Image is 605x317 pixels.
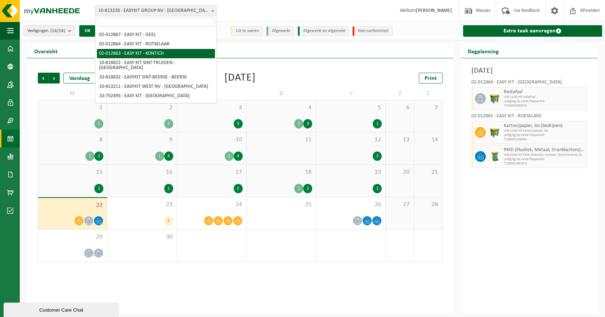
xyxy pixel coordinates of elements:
div: 1 [294,184,303,193]
div: 3 [234,119,243,128]
li: Uit te voeren [230,26,263,36]
div: 1 [85,151,94,161]
span: T250001995831 [504,104,585,108]
div: [DATE] [224,73,256,83]
li: 02-012864 - EASY KIT - ROTSELAAR [97,40,215,49]
li: 10-752495 - EASY KIT - [GEOGRAPHIC_DATA] [97,91,215,101]
span: 15 [42,168,103,176]
span: Karton/papier, los (bedrijven) [504,123,585,129]
span: 26 [320,201,382,209]
span: WB-1100-HP karton/papier, los [504,129,585,133]
div: 1 [373,119,382,128]
span: 14 [418,136,439,144]
td: Z [386,87,414,100]
img: WB-0240-HPE-GN-51 [489,151,500,162]
span: 12 [320,136,382,144]
div: 5 [164,216,173,226]
span: 25 [250,201,312,209]
div: 1 [94,119,103,128]
span: Lediging op vaste frequentie [504,133,585,137]
div: 02-012865 - EASY KIT - ROESELARE [471,114,587,121]
span: 5 [320,104,382,112]
span: Restafval [504,89,585,95]
li: 02-012860 - EASY KIT - MALDEGEM [97,101,215,110]
span: 10-813226 - EASYKIT GROUP NV - ROTSELAAR [95,6,216,16]
span: 3 [181,104,243,112]
a: Print [419,73,443,83]
li: 02-012863 - EASY KIT - KONTICH [97,49,215,58]
span: 28 [418,201,439,209]
span: 23 [111,201,173,209]
strong: [PERSON_NAME] [416,8,452,13]
div: 3 [303,119,312,128]
div: 1 [294,119,303,128]
span: 10-813226 - EASYKIT GROUP NV - ROTSELAAR [95,5,217,16]
td: Z [414,87,443,100]
div: 2 [94,151,103,161]
td: M [38,87,107,100]
div: 1 [164,184,173,193]
span: 30 [111,233,173,241]
span: 8 [42,136,103,144]
span: 9 [111,136,173,144]
span: Vorige [38,73,49,83]
div: 4 [234,151,243,161]
div: 02-012866 - EASY KIT - [GEOGRAPHIC_DATA] [471,80,587,87]
span: 4 [250,104,312,112]
li: Non-conformiteit [353,26,393,36]
span: T250002188964 [504,137,585,142]
div: 1 [155,151,164,161]
span: T250001991972 [504,162,585,166]
span: PMD (Plastiek, Metaal, Drankkartons) (bedrijven) [504,147,585,153]
span: 2 [111,104,173,112]
span: 1 [42,104,103,112]
span: 27 [389,201,410,209]
td: V [316,87,386,100]
span: WB-1100-HP restafval [504,95,585,99]
count: (16/16) [50,28,65,33]
button: OK [79,25,96,37]
div: 1 [94,184,103,193]
span: 11 [250,136,312,144]
span: Print [425,76,437,81]
div: 2 [373,151,382,161]
a: Extra taak aanvragen [463,25,602,37]
span: Vestigingen [27,26,65,36]
h2: Overzicht [27,44,65,58]
td: D [247,87,316,100]
span: 20 [389,168,410,176]
span: 10 [181,136,243,144]
li: 10-813211 - EASYKIT WEST NV - [GEOGRAPHIC_DATA] [97,82,215,91]
div: Vandaag [63,73,96,83]
li: Afgewerkt [266,26,294,36]
div: 2 [234,184,243,193]
h3: [DATE] [471,65,587,76]
div: 2 [164,119,173,128]
span: WB-0240-HP PMD (Plastiek, Metaal, Drankkartons) (bedrijven) [504,153,585,157]
img: WB-1100-HPE-GN-51 [489,127,500,138]
h2: Dagplanning [461,44,506,58]
img: WB-1100-HPE-GN-51 [489,93,500,104]
span: Lediging op vaste frequentie [504,157,585,162]
div: 2 [303,184,312,193]
span: 24 [181,201,243,209]
span: 18 [250,168,312,176]
button: Vestigingen(16/16) [23,25,75,36]
span: 19 [320,168,382,176]
span: Lediging op vaste frequentie [504,99,585,104]
span: 6 [389,104,410,112]
span: 29 [42,233,103,241]
span: Volgende [49,73,60,83]
span: 21 [418,168,439,176]
span: 7 [418,104,439,112]
li: 10-818822 - EASY KIT SINT-TRUIDEN - [GEOGRAPHIC_DATA] [97,58,215,73]
div: 1 [373,184,382,193]
li: Afgewerkt en afgemeld [298,26,349,36]
div: 3 [164,151,173,161]
span: 17 [181,168,243,176]
iframe: chat widget [4,301,120,317]
div: 1 [225,151,234,161]
span: 22 [42,201,103,209]
li: 02-012867 - EASY KIT - GEEL [97,30,215,40]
